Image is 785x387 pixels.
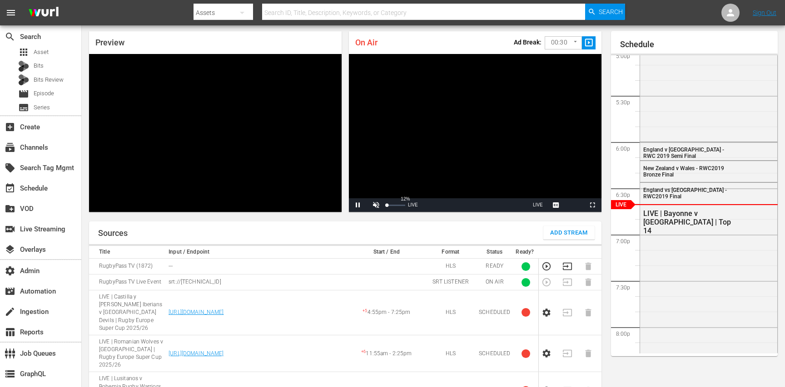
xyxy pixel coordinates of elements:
[89,259,166,274] td: RugbyPass TV (1872)
[5,162,15,173] span: Search Tag Mgmt
[643,165,724,178] span: New Zealand v Wales - RWC2019 Bronze Final
[169,278,345,286] p: srt://[TECHNICAL_ID]
[401,197,410,201] div: 12%
[425,246,476,259] th: Format
[166,246,348,259] th: Input / Endpoint
[425,274,476,290] td: SRT LISTENER
[476,290,513,335] td: SCHEDULED
[5,122,15,132] span: Create
[18,102,29,113] span: Series
[5,306,15,317] span: Ingestion
[643,147,724,159] span: England v [GEOGRAPHIC_DATA] - RWC 2019 Semi Final
[387,205,405,206] div: Volume Level
[89,335,166,372] td: LIVE | Romanian Wolves v [GEOGRAPHIC_DATA] | Rugby Europe Super Cup 2025/26
[565,198,583,212] button: Picture-in-Picture
[5,31,15,42] span: Search
[169,350,224,357] a: [URL][DOMAIN_NAME]
[476,259,513,274] td: READY
[348,246,425,259] th: Start / End
[620,40,778,49] h1: Schedule
[543,226,595,240] button: Add Stream
[169,309,224,315] a: [URL][DOMAIN_NAME]
[5,348,15,359] span: Job Queues
[584,38,594,48] span: slideshow_sharp
[542,308,551,318] button: Configure
[5,7,16,18] span: menu
[34,103,50,112] span: Series
[98,229,128,238] h1: Sources
[166,259,348,274] td: ---
[513,246,538,259] th: Ready?
[349,54,601,212] div: Video Player
[476,274,513,290] td: ON AIR
[34,75,64,84] span: Bits Review
[5,286,15,297] span: Automation
[425,290,476,335] td: HLS
[542,261,551,271] button: Preview Stream
[542,348,551,358] button: Configure
[89,246,166,259] th: Title
[514,39,542,46] p: Ad Break:
[34,61,44,70] span: Bits
[18,61,29,72] div: Bits
[753,9,776,16] a: Sign Out
[529,198,547,212] button: Seek to live, currently playing live
[349,198,367,212] button: Pause
[562,261,572,271] button: Transition
[348,335,425,372] td: 11:55am - 2:25pm
[5,265,15,276] span: Admin
[5,142,15,153] span: Channels
[89,274,166,290] td: RugbyPass TV Live Event
[5,183,15,194] span: Schedule
[367,198,385,212] button: Unmute
[22,2,65,24] img: ans4CAIJ8jUAAAAAAAAAAAAAAAAAAAAAAAAgQb4GAAAAAAAAAAAAAAAAAAAAAAAAJMjXAAAAAAAAAAAAAAAAAAAAAAAAgAT5G...
[5,244,15,255] span: Overlays
[425,259,476,274] td: HLS
[476,246,513,259] th: Status
[583,198,601,212] button: Fullscreen
[34,48,49,57] span: Asset
[34,89,54,98] span: Episode
[5,203,15,214] span: VOD
[425,335,476,372] td: HLS
[408,198,418,212] div: LIVE
[599,4,623,20] span: Search
[585,4,625,20] button: Search
[361,349,366,354] sup: + 6
[18,47,29,58] span: Asset
[5,224,15,235] span: Live Streaming
[18,88,29,99] span: Episode
[95,38,124,47] span: Preview
[89,290,166,335] td: LIVE | Castilla y [PERSON_NAME] Iberians v [GEOGRAPHIC_DATA] Devils | Rugby Europe Super Cup 2025/26
[89,54,342,212] div: Video Player
[643,187,727,200] span: England vs [GEOGRAPHIC_DATA] - RWC2019 Final
[355,38,378,47] span: On Air
[18,74,29,85] div: Bits Review
[5,327,15,338] span: Reports
[643,209,734,235] div: LIVE | Bayonne v [GEOGRAPHIC_DATA] | Top 14
[476,335,513,372] td: SCHEDULED
[533,202,543,207] span: LIVE
[545,34,582,51] div: 00:30
[550,228,588,238] span: Add Stream
[348,290,425,335] td: 4:55pm - 7:25pm
[363,309,367,313] sup: + 5
[547,198,565,212] button: Captions
[5,368,15,379] span: GraphQL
